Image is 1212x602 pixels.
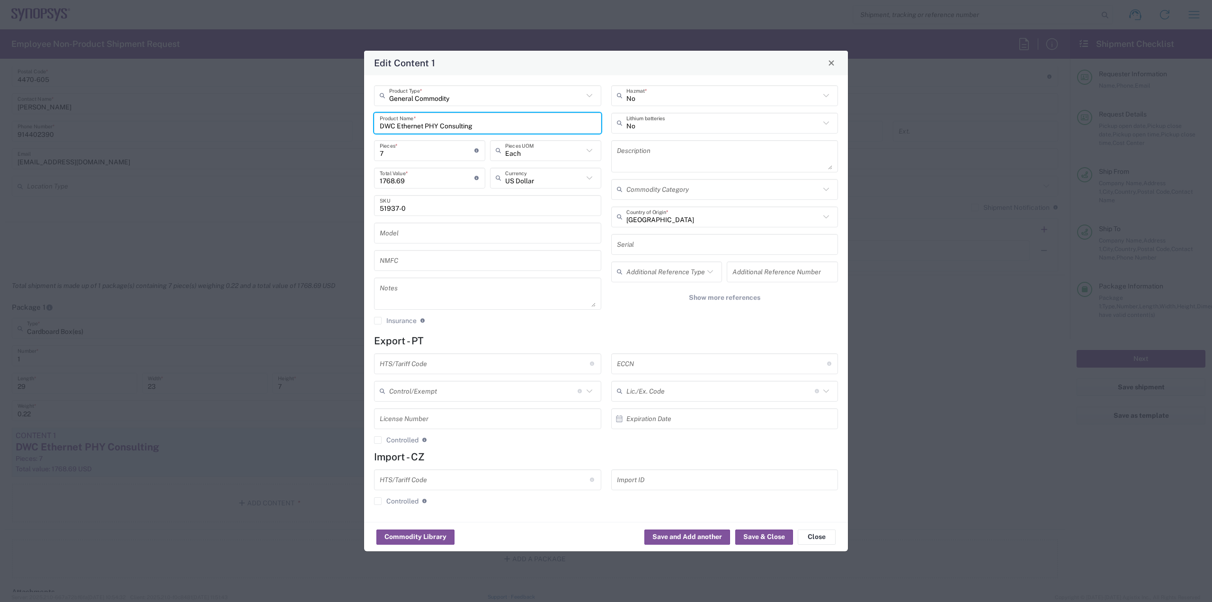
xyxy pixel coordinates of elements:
span: Show more references [689,293,760,302]
button: Save & Close [735,530,793,545]
h4: Export - PT [374,335,838,347]
h4: Edit Content 1 [374,56,435,70]
button: Save and Add another [644,530,730,545]
label: Controlled [374,497,419,505]
label: Insurance [374,317,417,324]
h4: Import - CZ [374,451,838,463]
button: Close [825,56,838,70]
label: Controlled [374,436,419,444]
button: Close [798,530,836,545]
button: Commodity Library [376,530,454,545]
